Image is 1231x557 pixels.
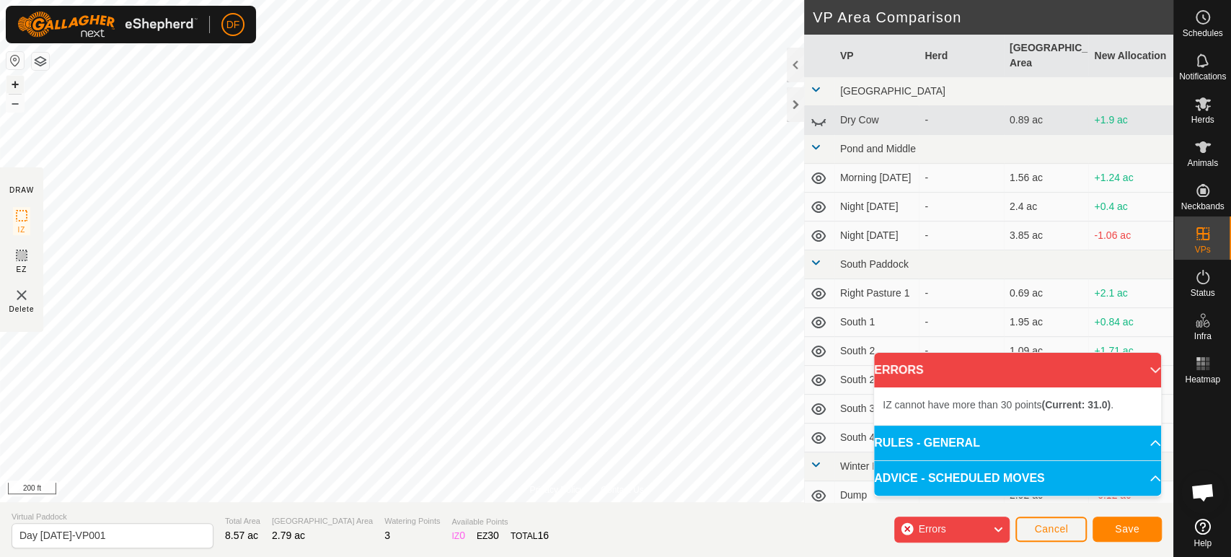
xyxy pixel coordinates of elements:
p-accordion-header: ERRORS [874,353,1161,387]
span: Delete [9,304,35,315]
span: DF [226,17,240,32]
td: -1.06 ac [1088,222,1173,250]
div: - [925,228,998,243]
span: 0 [459,530,465,541]
span: Save [1115,523,1139,535]
div: TOTAL [511,528,549,543]
td: +1.24 ac [1088,164,1173,193]
span: [GEOGRAPHIC_DATA] [840,85,945,97]
span: VPs [1194,245,1210,254]
span: Errors [918,523,945,535]
td: South 2 [834,337,919,366]
td: South 4 [834,424,919,452]
td: South 3 [834,395,919,424]
div: EZ [477,528,499,543]
span: Pond and Middle [840,143,916,154]
span: 30 [487,530,499,541]
span: ERRORS [874,361,923,379]
a: Privacy Policy [529,483,583,496]
span: RULES - GENERAL [874,434,980,452]
h2: VP Area Comparison [813,9,1173,26]
span: Watering Points [384,515,440,527]
button: Save [1093,517,1162,542]
td: 1.56 ac [1004,164,1089,193]
span: Help [1194,539,1212,548]
td: Right Pasture 1 [834,279,919,308]
td: South 2 to barn [834,366,919,395]
span: Virtual Paddock [12,511,213,523]
button: Reset Map [6,52,24,69]
b: (Current: 31.0) [1041,399,1111,411]
div: - [925,113,998,128]
a: Contact Us [601,483,643,496]
span: Status [1190,289,1214,297]
td: +1.9 ac [1088,106,1173,135]
td: Night [DATE] [834,222,919,250]
span: Schedules [1182,29,1222,38]
span: 2.79 ac [272,530,305,541]
td: 1.09 ac [1004,337,1089,366]
span: IZ [18,224,26,235]
div: - [925,286,998,301]
span: [GEOGRAPHIC_DATA] Area [272,515,373,527]
th: VP [834,35,919,77]
td: South 1 [834,308,919,337]
td: 1.95 ac [1004,308,1089,337]
td: 0.89 ac [1004,106,1089,135]
span: EZ [17,264,27,275]
button: – [6,95,24,112]
span: 3 [384,530,390,541]
button: + [6,76,24,93]
span: IZ cannot have more than 30 points . [883,399,1113,411]
span: Animals [1187,159,1218,167]
td: +2.1 ac [1088,279,1173,308]
div: Open chat [1181,470,1225,514]
td: Dump [834,481,919,510]
p-accordion-header: RULES - GENERAL [874,426,1161,460]
div: - [925,199,998,214]
td: 0.69 ac [1004,279,1089,308]
td: +1.71 ac [1088,337,1173,366]
span: Heatmap [1185,375,1220,384]
span: Total Area [225,515,260,527]
td: +0.4 ac [1088,193,1173,222]
td: +0.84 ac [1088,308,1173,337]
span: Available Points [451,516,549,528]
span: 16 [537,530,549,541]
div: IZ [451,528,464,543]
p-accordion-header: ADVICE - SCHEDULED MOVES [874,461,1161,496]
span: Notifications [1179,72,1226,81]
button: Cancel [1015,517,1087,542]
td: 3.85 ac [1004,222,1089,250]
span: Infra [1194,332,1211,341]
td: Night [DATE] [834,193,919,222]
span: Neckbands [1181,202,1224,211]
th: [GEOGRAPHIC_DATA] Area [1004,35,1089,77]
td: Morning [DATE] [834,164,919,193]
p-accordion-content: ERRORS [874,387,1161,425]
span: Winter Barnyard [840,460,913,472]
td: Dry Cow [834,106,919,135]
div: - [925,343,998,359]
a: Help [1174,513,1231,553]
span: Herds [1191,115,1214,124]
div: DRAW [9,185,34,196]
span: Cancel [1034,523,1068,535]
span: ADVICE - SCHEDULED MOVES [874,470,1044,487]
button: Map Layers [32,53,49,70]
img: VP [13,286,30,304]
td: 2.4 ac [1004,193,1089,222]
div: - [925,315,998,330]
span: 8.57 ac [225,530,258,541]
th: Herd [919,35,1004,77]
span: South Paddock [840,258,909,270]
div: - [925,170,998,185]
img: Gallagher Logo [17,12,198,38]
th: New Allocation [1088,35,1173,77]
